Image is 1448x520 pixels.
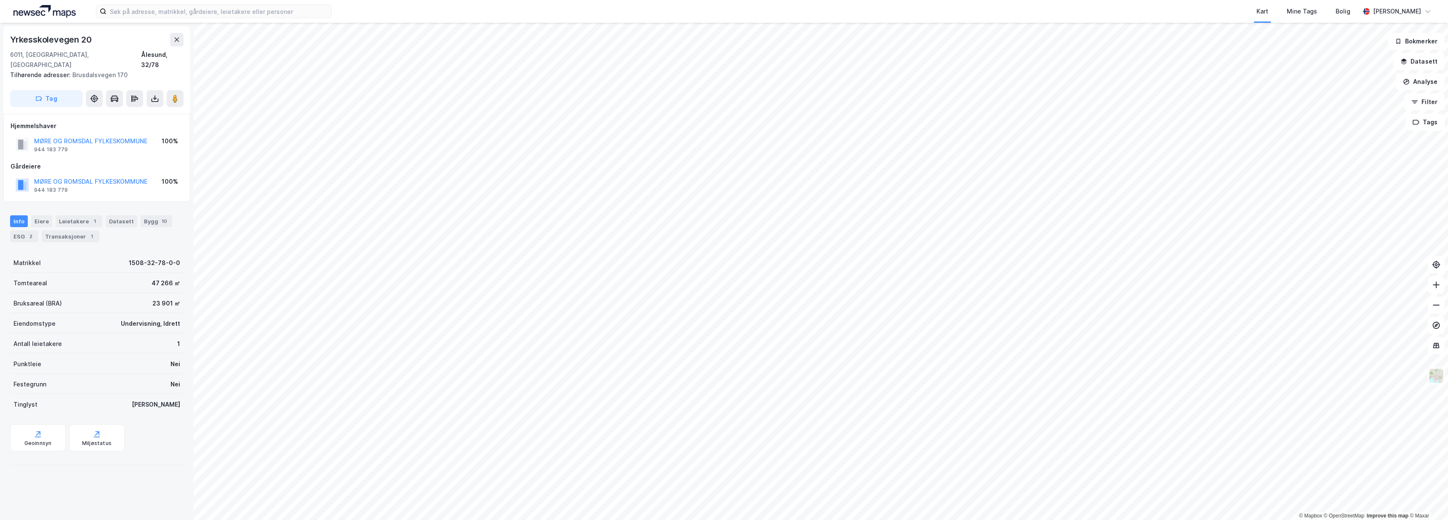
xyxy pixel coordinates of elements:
[1406,480,1448,520] div: Kontrollprogram for chat
[10,70,177,80] div: Brusdalsvegen 170
[10,71,72,78] span: Tilhørende adresser:
[1396,73,1445,90] button: Analyse
[13,399,37,410] div: Tinglyst
[10,90,83,107] button: Tag
[88,232,96,241] div: 1
[1393,53,1445,70] button: Datasett
[162,136,178,146] div: 100%
[90,217,99,225] div: 1
[1373,6,1421,16] div: [PERSON_NAME]
[1367,513,1408,519] a: Improve this map
[132,399,180,410] div: [PERSON_NAME]
[170,379,180,389] div: Nei
[13,379,46,389] div: Festegrunn
[56,215,102,227] div: Leietakere
[1256,6,1268,16] div: Kart
[13,298,62,308] div: Bruksareal (BRA)
[106,215,137,227] div: Datasett
[13,319,56,329] div: Eiendomstype
[13,359,41,369] div: Punktleie
[13,5,76,18] img: logo.a4113a55bc3d86da70a041830d287a7e.svg
[1406,480,1448,520] iframe: Chat Widget
[121,319,180,329] div: Undervisning, Idrett
[34,187,68,193] div: 944 183 779
[1428,368,1444,384] img: Z
[13,339,62,349] div: Antall leietakere
[141,215,172,227] div: Bygg
[1388,33,1445,50] button: Bokmerker
[106,5,331,18] input: Søk på adresse, matrikkel, gårdeiere, leietakere eller personer
[1299,513,1322,519] a: Mapbox
[13,278,47,288] div: Tomteareal
[152,278,180,288] div: 47 266 ㎡
[82,440,112,447] div: Miljøstatus
[10,50,141,70] div: 6011, [GEOGRAPHIC_DATA], [GEOGRAPHIC_DATA]
[141,50,184,70] div: Ålesund, 32/78
[1404,94,1445,110] button: Filter
[11,121,183,131] div: Hjemmelshaver
[10,33,93,46] div: Yrkesskolevegen 20
[34,146,68,153] div: 944 183 779
[10,231,38,242] div: ESG
[13,258,41,268] div: Matrikkel
[11,161,183,172] div: Gårdeiere
[1336,6,1350,16] div: Bolig
[42,231,99,242] div: Transaksjoner
[160,217,169,225] div: 10
[177,339,180,349] div: 1
[27,232,35,241] div: 2
[1324,513,1365,519] a: OpenStreetMap
[1287,6,1317,16] div: Mine Tags
[170,359,180,369] div: Nei
[129,258,180,268] div: 1508-32-78-0-0
[10,215,28,227] div: Info
[24,440,52,447] div: Geoinnsyn
[31,215,52,227] div: Eiere
[152,298,180,308] div: 23 901 ㎡
[1405,114,1445,131] button: Tags
[162,177,178,187] div: 100%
